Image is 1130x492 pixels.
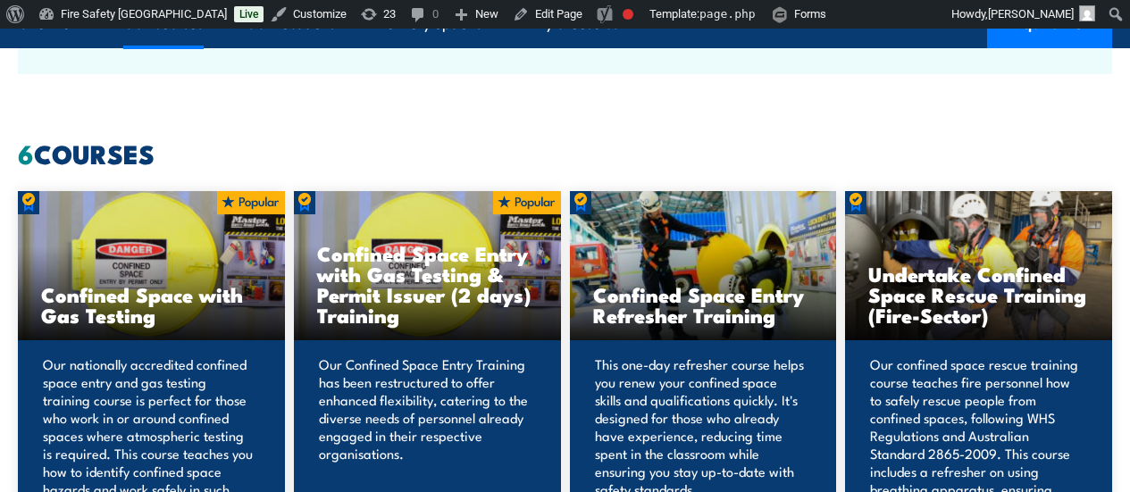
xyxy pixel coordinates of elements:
[988,7,1074,21] span: [PERSON_NAME]
[317,243,538,325] h3: Confined Space Entry with Gas Testing & Permit Issuer (2 days) Training
[623,9,633,20] div: Focus keyphrase not set
[868,263,1089,325] h3: Undertake Confined Space Rescue Training (Fire-Sector)
[41,284,262,325] h3: Confined Space with Gas Testing
[234,6,264,22] a: Live
[18,141,1112,165] h2: COURSES
[699,7,756,21] span: page.php
[18,133,34,173] strong: 6
[593,284,814,325] h3: Confined Space Entry Refresher Training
